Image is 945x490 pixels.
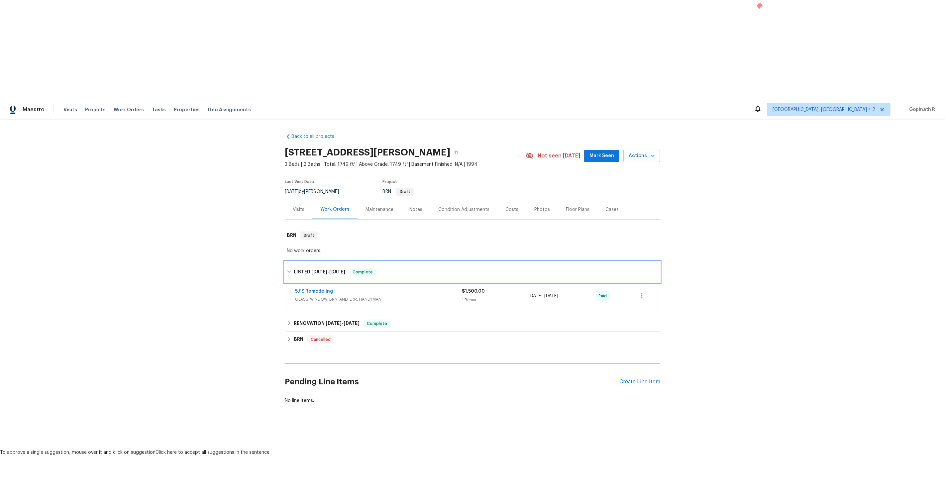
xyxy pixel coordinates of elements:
h6: BRN [287,232,296,240]
span: Maestro [23,106,45,113]
span: 3 Beds | 2 Baths | Total: 1749 ft² | Above Grade: 1749 ft² | Basement Finished: N/A | 1994 [285,161,526,168]
span: Project [382,180,397,184]
span: [DATE] [344,321,360,326]
span: Tasks [152,107,166,112]
span: Gopinath R [906,106,935,113]
div: Costs [505,206,518,213]
span: Not seen [DATE] [538,152,580,159]
div: Notes [409,206,422,213]
span: [DATE] [529,294,543,298]
div: Work Orders [320,206,350,213]
span: Complete [350,269,375,275]
span: - [326,321,360,326]
div: by [PERSON_NAME] [285,188,347,196]
span: Draft [301,232,317,239]
div: Condition Adjustments [438,206,489,213]
span: [DATE] [326,321,342,326]
span: [GEOGRAPHIC_DATA], [GEOGRAPHIC_DATA] + 2 [773,106,875,113]
span: [DATE] [311,269,327,274]
div: BRN Cancelled [285,332,660,347]
div: No work orders. [287,247,658,254]
h6: BRN [294,336,303,343]
span: - [529,293,558,299]
div: LISTED [DATE]-[DATE]Complete [285,261,660,283]
a: 5J’S Remodeling [295,289,333,294]
span: Draft [397,190,413,194]
span: Paid [599,293,610,299]
gdiv: Click here to accept all suggestions in the sentence [156,450,269,455]
span: - [311,269,345,274]
span: [DATE] [329,269,345,274]
span: Actions [629,152,655,160]
span: Geo Assignments [208,106,251,113]
div: Maintenance [366,206,393,213]
div: Visits [293,206,304,213]
div: RENOVATION [DATE]-[DATE]Complete [285,316,660,332]
span: Projects [85,106,106,113]
div: Create Line Item [619,379,660,385]
span: BRN [382,189,414,194]
div: Cases [605,206,619,213]
a: Back to all projects [285,133,349,140]
h6: LISTED [294,268,345,276]
span: [DATE] [544,294,558,298]
h2: Pending Line Items [285,366,619,397]
div: No line items. [285,397,660,404]
h6: RENOVATION [294,320,360,328]
button: Actions [623,150,660,162]
span: Last Visit Date [285,180,314,184]
h2: [STREET_ADDRESS][PERSON_NAME] [285,149,450,156]
span: [DATE] [285,189,299,194]
span: Complete [364,320,390,327]
div: 1 Repair [462,297,529,303]
button: Copy Address [450,147,462,158]
span: Cancelled [308,336,333,343]
span: Mark Seen [589,152,614,160]
span: Work Orders [114,106,144,113]
span: $1,500.00 [462,289,485,294]
div: Floor Plans [566,206,589,213]
div: BRN Draft [285,225,660,246]
span: Properties [174,106,200,113]
span: GLASS_WINDOW, BRN_AND_LRR, HANDYMAN [295,296,462,303]
span: Visits [63,106,77,113]
div: Photos [534,206,550,213]
button: Mark Seen [584,150,619,162]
